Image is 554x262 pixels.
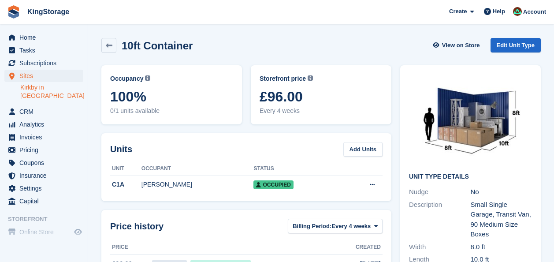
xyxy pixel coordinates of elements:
[471,242,532,252] div: 8.0 ft
[442,41,480,50] span: View on Store
[110,89,233,105] span: 100%
[288,219,383,233] button: Billing Period: Every 4 weeks
[4,131,83,143] a: menu
[513,7,522,16] img: John King
[8,215,88,224] span: Storefront
[19,44,72,56] span: Tasks
[4,105,83,118] a: menu
[19,182,72,195] span: Settings
[523,7,546,16] span: Account
[432,38,483,52] a: View on Store
[20,83,83,100] a: Kirkby in [GEOGRAPHIC_DATA]
[409,173,532,180] h2: Unit Type details
[19,70,72,82] span: Sites
[4,195,83,207] a: menu
[4,44,83,56] a: menu
[493,7,505,16] span: Help
[253,162,342,176] th: Status
[73,227,83,237] a: Preview store
[260,89,383,105] span: £96.00
[19,169,72,182] span: Insurance
[471,200,532,240] div: Small Single Garage, Transit Van, 90 Medium Size Boxes
[19,57,72,69] span: Subscriptions
[293,222,331,231] span: Billing Period:
[491,38,541,52] a: Edit Unit Type
[19,195,72,207] span: Capital
[4,182,83,195] a: menu
[409,74,532,166] img: 10-ft-container.jpg
[145,75,150,81] img: icon-info-grey-7440780725fd019a000dd9b08b2336e03edf1995a4989e88bcd33f0948082b44.svg
[24,4,73,19] a: KingStorage
[409,187,471,197] div: Nudge
[308,75,313,81] img: icon-info-grey-7440780725fd019a000dd9b08b2336e03edf1995a4989e88bcd33f0948082b44.svg
[110,142,132,156] h2: Units
[4,70,83,82] a: menu
[19,144,72,156] span: Pricing
[110,180,141,189] div: C1A
[19,226,72,238] span: Online Store
[141,162,254,176] th: Occupant
[4,118,83,131] a: menu
[4,57,83,69] a: menu
[110,74,143,83] span: Occupancy
[343,142,383,157] a: Add Units
[110,162,141,176] th: Unit
[331,222,371,231] span: Every 4 weeks
[409,200,471,240] div: Description
[19,118,72,131] span: Analytics
[4,144,83,156] a: menu
[7,5,20,19] img: stora-icon-8386f47178a22dfd0bd8f6a31ec36ba5ce8667c1dd55bd0f319d3a0aa187defe.svg
[260,74,306,83] span: Storefront price
[4,226,83,238] a: menu
[4,31,83,44] a: menu
[260,106,383,116] span: Every 4 weeks
[449,7,467,16] span: Create
[122,40,193,52] h2: 10ft Container
[19,31,72,44] span: Home
[4,157,83,169] a: menu
[141,180,254,189] div: [PERSON_NAME]
[356,243,381,251] span: Created
[110,106,233,116] span: 0/1 units available
[4,169,83,182] a: menu
[19,105,72,118] span: CRM
[110,220,164,233] span: Price history
[471,187,532,197] div: No
[409,242,471,252] div: Width
[19,131,72,143] span: Invoices
[19,157,72,169] span: Coupons
[110,240,150,255] th: Price
[253,180,293,189] span: Occupied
